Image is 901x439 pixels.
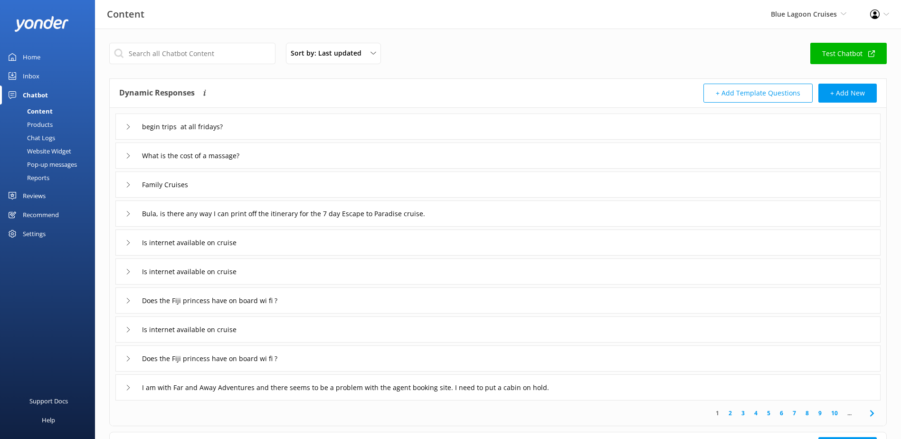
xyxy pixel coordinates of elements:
img: yonder-white-logo.png [14,16,69,32]
a: Content [6,105,95,118]
div: Chat Logs [6,131,55,144]
div: Inbox [23,67,39,86]
a: 9 [814,409,826,418]
h3: Content [107,7,144,22]
span: Sort by: Last updated [291,48,367,58]
div: Help [42,410,55,429]
div: Reports [6,171,49,184]
div: Website Widget [6,144,71,158]
a: 6 [775,409,788,418]
div: Chatbot [23,86,48,105]
button: + Add Template Questions [703,84,813,103]
div: Pop-up messages [6,158,77,171]
a: 7 [788,409,801,418]
a: Chat Logs [6,131,95,144]
a: 1 [711,409,724,418]
a: Reports [6,171,95,184]
div: Products [6,118,53,131]
a: 3 [737,409,749,418]
div: Support Docs [29,391,68,410]
span: ... [843,409,856,418]
a: Pop-up messages [6,158,95,171]
a: 2 [724,409,737,418]
a: 8 [801,409,814,418]
a: Test Chatbot [810,43,887,64]
a: 4 [749,409,762,418]
div: Settings [23,224,46,243]
a: Website Widget [6,144,95,158]
button: + Add New [818,84,877,103]
a: 5 [762,409,775,418]
input: Search all Chatbot Content [109,43,275,64]
h4: Dynamic Responses [119,84,195,103]
a: 10 [826,409,843,418]
div: Home [23,48,40,67]
div: Reviews [23,186,46,205]
span: Blue Lagoon Cruises [771,10,837,19]
a: Products [6,118,95,131]
div: Recommend [23,205,59,224]
div: Content [6,105,53,118]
